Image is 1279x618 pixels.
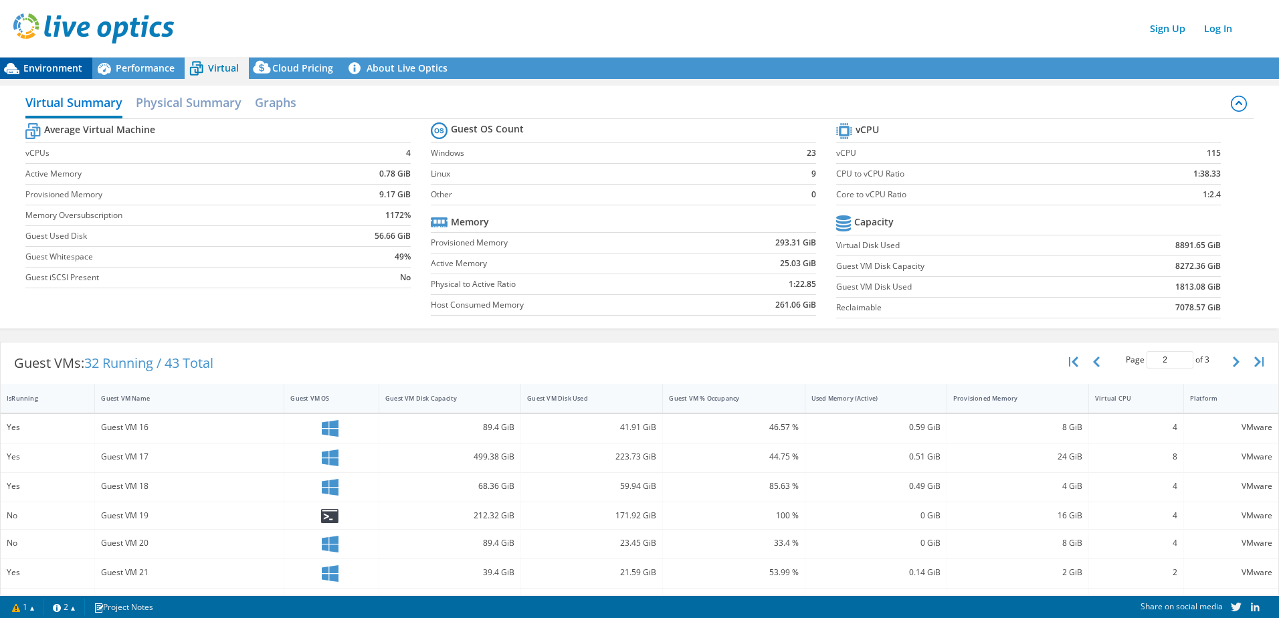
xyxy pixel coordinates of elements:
div: Guest VM 16 [101,420,278,435]
b: Capacity [854,215,894,229]
div: 23.45 GiB [527,536,656,550]
label: Host Consumed Memory [431,298,704,312]
b: Guest OS Count [451,122,524,136]
label: Guest iSCSI Present [25,271,326,284]
a: 1 [3,599,44,615]
div: 4 [1095,536,1177,550]
span: Performance [116,62,175,74]
div: 24 GiB [953,449,1082,464]
span: Page of [1126,351,1209,369]
div: VMware [1190,565,1272,580]
div: Yes [7,479,88,494]
label: Virtual Disk Used [836,239,1096,252]
div: Guest VM 19 [101,508,278,523]
div: VMware [1190,595,1272,609]
img: live_optics_svg.svg [13,13,174,43]
div: 0.51 GiB [811,449,941,464]
span: Share on social media [1141,601,1223,612]
div: 89.4 GiB [385,595,514,609]
div: 8 [1095,449,1177,464]
div: 8 GiB [953,420,1082,435]
label: Provisioned Memory [431,236,704,249]
div: Yes [7,565,88,580]
div: Guest VM Name [101,394,262,403]
div: 85.63 % [669,479,798,494]
div: 8 GiB [953,536,1082,550]
div: Guest VM Disk Used [527,394,640,403]
div: 53.99 % [669,565,798,580]
div: Guest VM % Occupancy [669,394,782,403]
div: No [7,536,88,550]
b: Memory [451,215,489,229]
label: Provisioned Memory [25,188,326,201]
div: 4 GiB [953,479,1082,494]
div: 2 GiB [953,565,1082,580]
h2: Graphs [255,89,296,116]
input: jump to page [1147,351,1193,369]
a: About Live Optics [343,58,458,79]
b: 0 [811,188,816,201]
label: Guest VM Disk Used [836,280,1096,294]
label: Windows [431,146,781,160]
b: 0.78 GiB [379,167,411,181]
b: 56.66 GiB [375,229,411,243]
b: 1:2.4 [1203,188,1221,201]
label: vCPU [836,146,1120,160]
div: VMware [1190,420,1272,435]
label: Linux [431,167,781,181]
b: 1172% [385,209,411,222]
b: 23 [807,146,816,160]
div: Provisioned Memory [953,394,1066,403]
div: 223.73 GiB [527,449,656,464]
b: 8272.36 GiB [1175,260,1221,273]
label: Active Memory [25,167,326,181]
label: Guest Used Disk [25,229,326,243]
div: 0 GiB [811,508,941,523]
h2: Virtual Summary [25,89,122,118]
h2: Physical Summary [136,89,241,116]
label: Active Memory [431,257,704,270]
div: 4 [1095,420,1177,435]
div: Yes [7,595,88,609]
div: 39.4 GiB [385,565,514,580]
b: No [400,271,411,284]
div: Guest VM OS [290,394,356,403]
label: Memory Oversubscription [25,209,326,222]
label: Core to vCPU Ratio [836,188,1120,201]
div: 0.59 GiB [811,420,941,435]
b: 9 [811,167,816,181]
div: VMware [1190,508,1272,523]
div: 59.94 GiB [527,479,656,494]
div: Guest VM Disk Capacity [385,394,498,403]
b: 4 [406,146,411,160]
div: IsRunning [7,394,72,403]
div: Guest VMs: [1,342,227,384]
div: Guest VM 21 [101,565,278,580]
div: 2 [1095,565,1177,580]
div: 68.36 GiB [385,479,514,494]
b: 293.31 GiB [775,236,816,249]
div: VMware [1190,536,1272,550]
b: 1:22.85 [789,278,816,291]
label: Reclaimable [836,301,1096,314]
b: 7078.57 GiB [1175,301,1221,314]
div: 0.67 GiB [811,595,941,609]
div: 89.4 GiB [385,536,514,550]
div: 171.92 GiB [527,508,656,523]
b: vCPU [856,123,879,136]
label: Other [431,188,781,201]
div: 499.38 GiB [385,449,514,464]
b: 49% [395,250,411,264]
div: 0.49 GiB [811,479,941,494]
div: Yes [7,420,88,435]
a: 2 [43,599,85,615]
div: 46.57 % [669,420,798,435]
div: Platform [1190,394,1256,403]
div: 0.14 GiB [811,565,941,580]
div: Virtual CPU [1095,394,1161,403]
div: Yes [7,449,88,464]
div: 16 GiB [953,508,1082,523]
div: 46.69 GiB [527,595,656,609]
label: CPU to vCPU Ratio [836,167,1120,181]
a: Log In [1197,19,1239,38]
